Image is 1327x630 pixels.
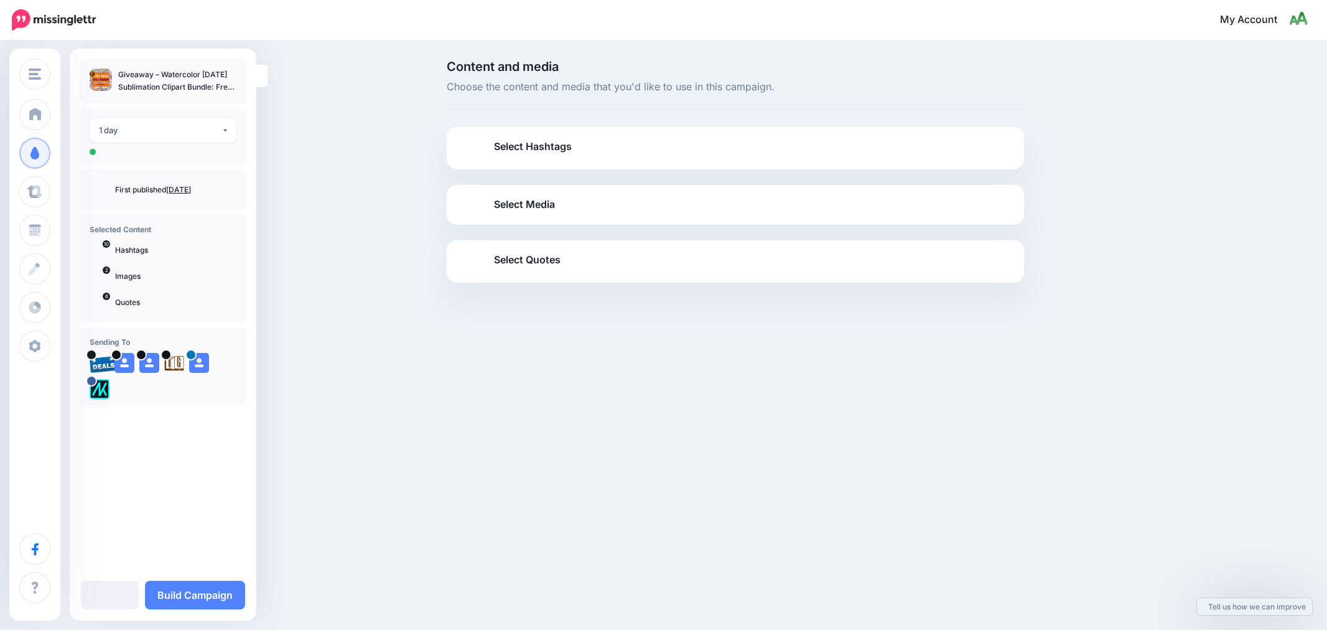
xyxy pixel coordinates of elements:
img: menu.png [29,68,41,80]
img: user_default_image.png [114,353,134,373]
img: 95cf0fca748e57b5e67bba0a1d8b2b21-27699.png [90,353,117,373]
img: agK0rCH6-27705.jpg [164,353,184,373]
p: Quotes [115,297,236,308]
button: 1 day [90,118,236,143]
a: Tell us how we can improve [1197,598,1312,615]
a: Select Quotes [459,250,1012,283]
p: Giveaway – Watercolor [DATE] Sublimation Clipart Bundle: Free 64 Spooky High‑Res PNG Packs | Comm... [118,68,236,93]
img: 300371053_782866562685722_1733786435366177641_n-bsa128417.png [90,379,109,399]
p: Images [115,271,236,282]
p: Hashtags [115,245,236,256]
span: Choose the content and media that you'd like to use in this campaign. [447,79,1024,95]
p: First published [115,184,236,195]
a: My Account [1208,5,1308,35]
img: user_default_image.png [139,353,159,373]
img: Missinglettr [12,9,96,31]
span: Content and media [447,60,1024,73]
a: Select Media [459,195,1012,215]
a: [DATE] [166,185,191,194]
span: 6 [103,293,110,300]
h4: Sending To [90,337,236,347]
span: 2 [103,266,110,274]
div: 1 day [99,123,221,138]
span: Select Media [494,196,555,213]
span: Select Quotes [494,252,561,268]
span: Select Hashtags [494,138,572,155]
span: 10 [103,240,110,248]
img: 6753cea8a625f48733176edabcefeb72_thumb.jpg [90,68,112,91]
img: user_default_image.png [189,353,209,373]
h4: Selected Content [90,225,236,234]
a: Select Hashtags [459,137,1012,169]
